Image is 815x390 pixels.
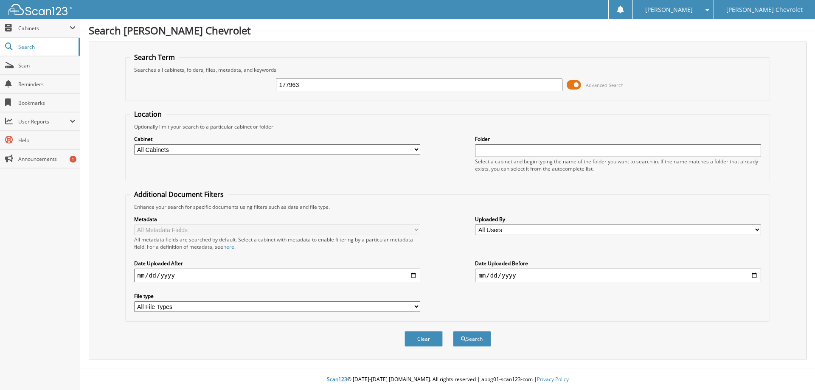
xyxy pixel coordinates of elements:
span: Cabinets [18,25,70,32]
span: User Reports [18,118,70,125]
span: Reminders [18,81,76,88]
label: Date Uploaded After [134,260,420,267]
input: start [134,269,420,282]
span: Advanced Search [586,82,624,88]
button: Search [453,331,491,347]
a: Privacy Policy [537,376,569,383]
label: File type [134,292,420,300]
label: Folder [475,135,761,143]
span: Search [18,43,74,51]
label: Date Uploaded Before [475,260,761,267]
div: All metadata fields are searched by default. Select a cabinet with metadata to enable filtering b... [134,236,420,250]
span: Scan123 [327,376,347,383]
button: Clear [405,331,443,347]
span: [PERSON_NAME] Chevrolet [726,7,803,12]
img: scan123-logo-white.svg [8,4,72,15]
span: Bookmarks [18,99,76,107]
label: Metadata [134,216,420,223]
label: Cabinet [134,135,420,143]
legend: Search Term [130,53,179,62]
span: [PERSON_NAME] [645,7,693,12]
div: Select a cabinet and begin typing the name of the folder you want to search in. If the name match... [475,158,761,172]
div: Searches all cabinets, folders, files, metadata, and keywords [130,66,766,73]
span: Help [18,137,76,144]
legend: Additional Document Filters [130,190,228,199]
legend: Location [130,109,166,119]
a: here [223,243,234,250]
span: Announcements [18,155,76,163]
label: Uploaded By [475,216,761,223]
div: Optionally limit your search to a particular cabinet or folder [130,123,766,130]
div: © [DATE]-[DATE] [DOMAIN_NAME]. All rights reserved | appg01-scan123-com | [80,369,815,390]
span: Scan [18,62,76,69]
div: 1 [70,156,76,163]
input: end [475,269,761,282]
h1: Search [PERSON_NAME] Chevrolet [89,23,807,37]
div: Enhance your search for specific documents using filters such as date and file type. [130,203,766,210]
iframe: Chat Widget [773,349,815,390]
